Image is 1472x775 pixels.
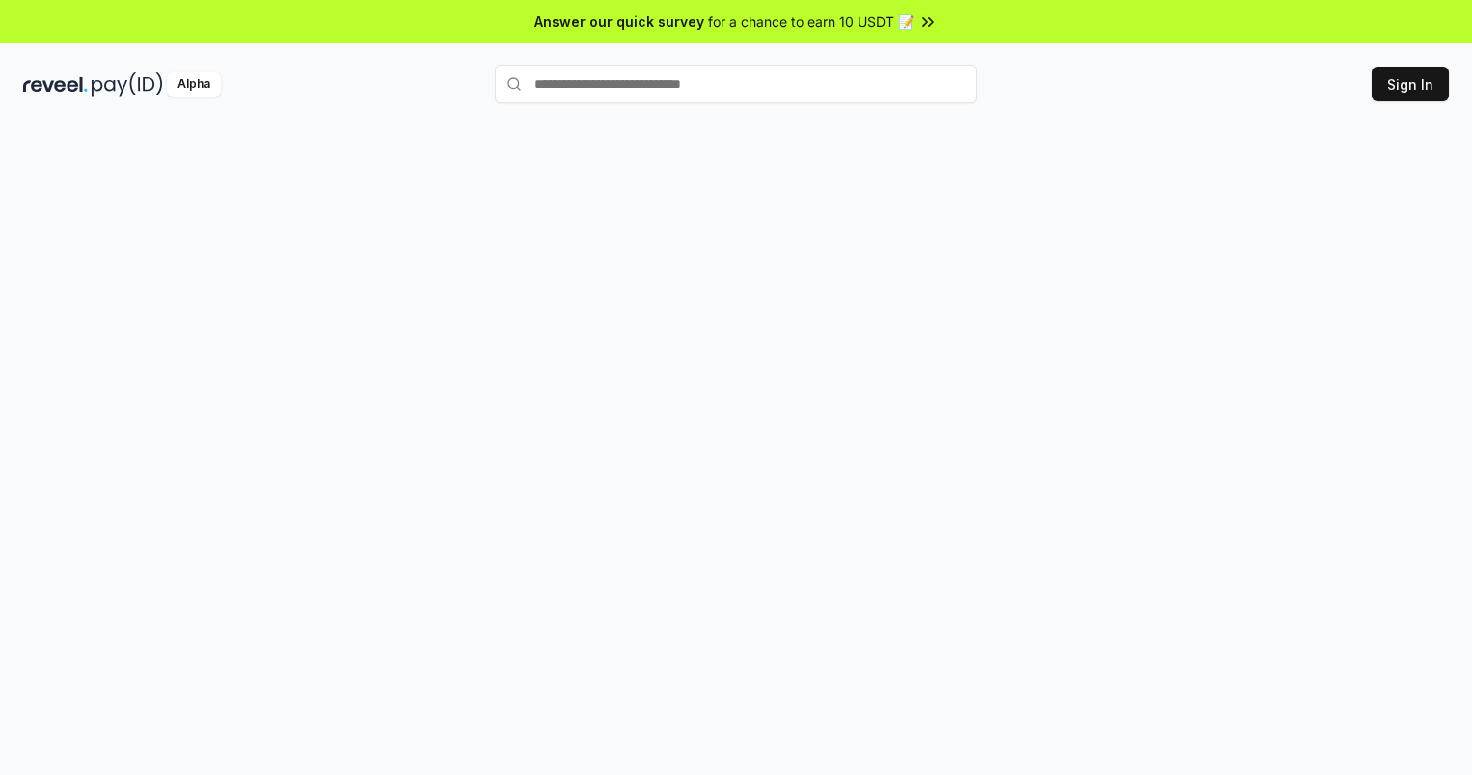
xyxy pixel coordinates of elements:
div: Alpha [167,72,221,97]
span: Answer our quick survey [534,12,704,32]
img: reveel_dark [23,72,88,97]
span: for a chance to earn 10 USDT 📝 [708,12,914,32]
img: pay_id [92,72,163,97]
button: Sign In [1372,67,1449,101]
